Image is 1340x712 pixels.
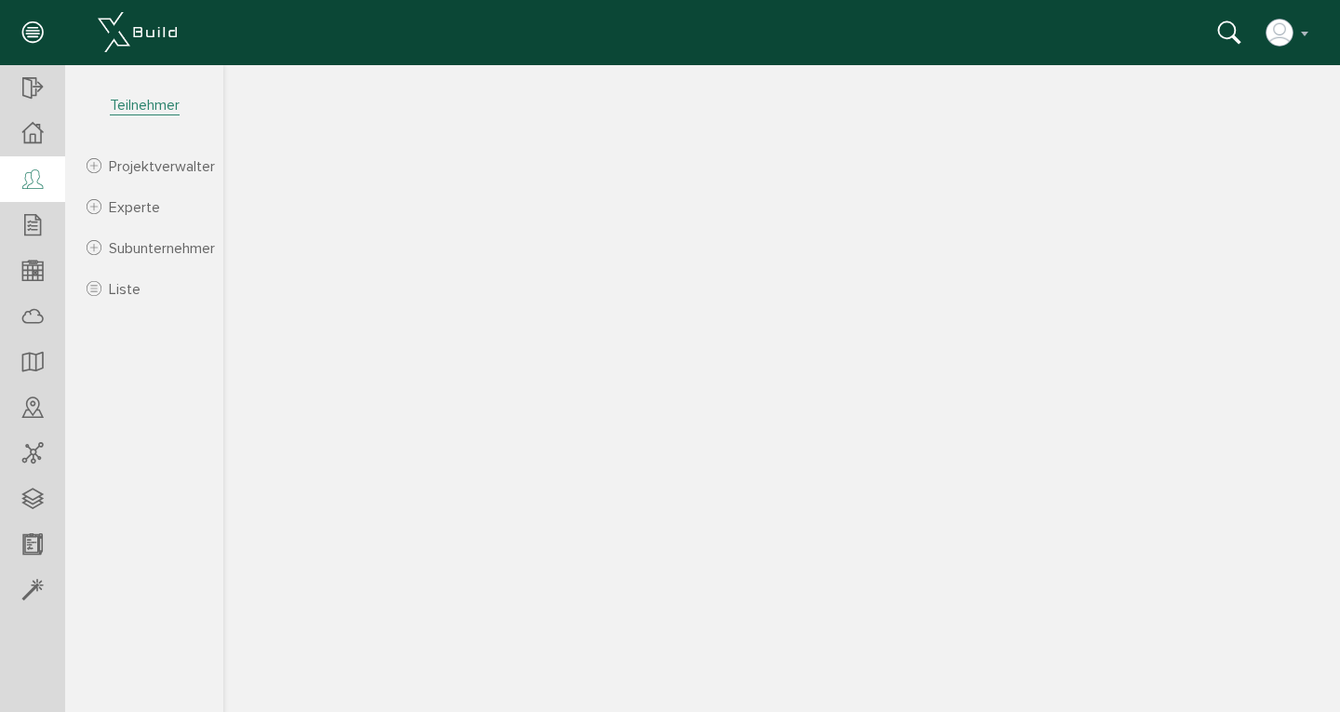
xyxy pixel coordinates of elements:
img: xBuild_Logo_Horizontal_White.png [98,12,177,52]
span: Subunternehmer [109,239,215,258]
span: Experte [109,198,160,217]
span: Teilnehmer [110,96,180,115]
div: Suche [1218,19,1251,47]
div: Chat-Widget [1247,623,1340,712]
iframe: Chat Widget [1247,623,1340,712]
span: Projektverwalter [109,157,215,176]
span: Liste [109,280,141,299]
